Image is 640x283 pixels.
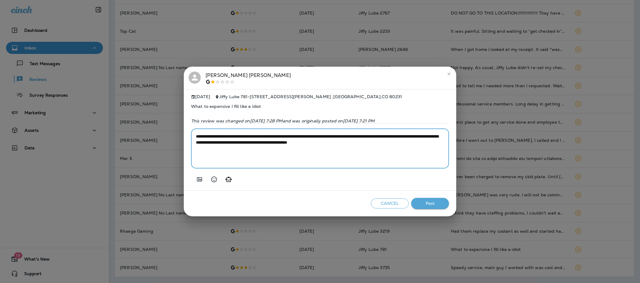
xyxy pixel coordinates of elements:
[191,99,449,114] span: What to expensive I fill like a idiot
[191,94,210,99] span: [DATE]
[208,173,220,185] button: Select an emoji
[191,118,449,123] p: This review was changed on [DATE] 7:28 PM
[283,118,375,124] span: and was originally posted on [DATE] 7:21 PM
[444,69,454,79] button: close
[223,173,235,185] button: Generate AI response
[411,198,449,209] button: Post
[206,72,291,84] div: [PERSON_NAME] [PERSON_NAME]
[371,198,409,208] button: Cancel
[219,94,402,99] span: Jiffy Lube 781 - [STREET_ADDRESS][PERSON_NAME] , [GEOGRAPHIC_DATA] , CO 80231
[193,173,206,185] button: Add in a premade template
